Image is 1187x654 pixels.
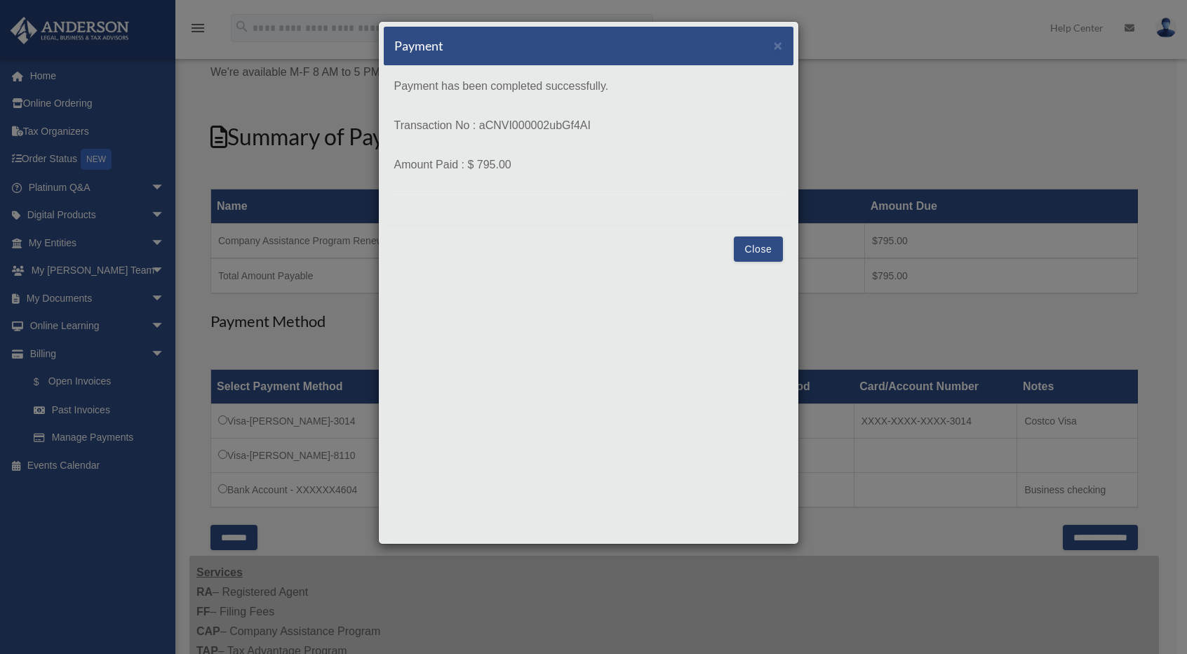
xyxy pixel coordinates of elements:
h5: Payment [394,37,443,55]
p: Transaction No : aCNVI000002ubGf4AI [394,116,783,135]
button: Close [734,236,782,262]
span: × [774,37,783,53]
button: Close [774,38,783,53]
p: Amount Paid : $ 795.00 [394,155,783,175]
p: Payment has been completed successfully. [394,76,783,96]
